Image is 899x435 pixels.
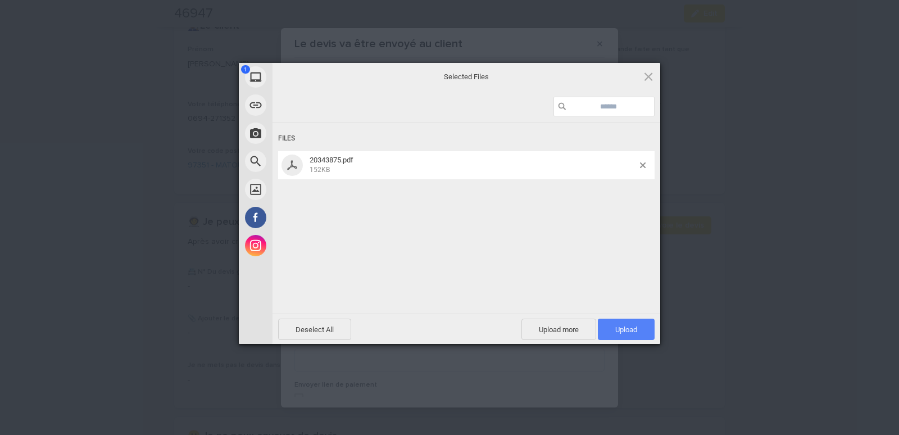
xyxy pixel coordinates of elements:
span: 152KB [310,166,330,174]
span: Upload [615,325,637,334]
div: Unsplash [239,175,374,203]
span: Upload [598,319,655,340]
span: Upload more [521,319,596,340]
div: Files [278,128,655,149]
span: Selected Files [354,72,579,82]
span: 20343875.pdf [310,156,353,164]
div: Facebook [239,203,374,232]
span: Deselect All [278,319,351,340]
div: My Device [239,63,374,91]
span: 20343875.pdf [306,156,640,174]
span: Click here or hit ESC to close picker [642,70,655,83]
div: Take Photo [239,119,374,147]
div: Link (URL) [239,91,374,119]
span: 1 [241,65,250,74]
div: Instagram [239,232,374,260]
div: Web Search [239,147,374,175]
